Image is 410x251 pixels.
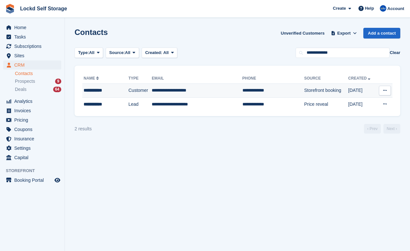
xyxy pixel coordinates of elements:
span: Account [387,5,404,12]
button: Export [330,28,358,38]
th: Source [304,73,348,84]
span: Deals [15,86,27,93]
span: Subscriptions [14,42,53,51]
nav: Page [363,124,402,134]
button: Clear [390,49,400,56]
a: Preview store [53,176,61,184]
span: All [163,50,169,55]
span: Home [14,23,53,32]
span: Invoices [14,106,53,115]
span: Analytics [14,97,53,106]
a: menu [3,42,61,51]
a: menu [3,125,61,134]
h1: Contacts [75,28,108,37]
td: Lead [128,97,152,111]
td: [DATE] [348,84,376,98]
a: menu [3,32,61,41]
span: Storefront [6,168,64,174]
a: Name [84,76,100,81]
a: menu [3,144,61,153]
a: Prospects 9 [15,78,61,85]
a: menu [3,134,61,143]
span: Source: [109,49,125,56]
span: Prospects [15,78,35,84]
a: menu [3,115,61,125]
a: Next [383,124,400,134]
button: Source: All [106,48,139,58]
span: Coupons [14,125,53,134]
div: 64 [53,87,61,92]
a: Previous [364,124,381,134]
span: All [125,49,131,56]
span: Sites [14,51,53,60]
a: menu [3,106,61,115]
div: 2 results [75,125,92,132]
span: CRM [14,60,53,70]
th: Phone [242,73,304,84]
a: Lockd Self Storage [18,3,70,14]
span: Export [337,30,351,37]
th: Type [128,73,152,84]
a: menu [3,97,61,106]
a: Add a contact [363,28,400,38]
span: All [89,49,95,56]
a: menu [3,23,61,32]
a: menu [3,51,61,60]
a: Created [348,76,372,81]
span: Created: [145,50,162,55]
span: Insurance [14,134,53,143]
div: 9 [55,79,61,84]
td: Price reveal [304,97,348,111]
button: Type: All [75,48,103,58]
span: Help [365,5,374,12]
button: Created: All [142,48,177,58]
a: Unverified Customers [278,28,327,38]
a: Deals 64 [15,86,61,93]
span: Booking Portal [14,176,53,185]
a: Contacts [15,71,61,77]
th: Email [152,73,242,84]
span: Type: [78,49,89,56]
span: Settings [14,144,53,153]
a: menu [3,60,61,70]
span: Pricing [14,115,53,125]
span: Create [333,5,346,12]
img: Jonny Bleach [380,5,386,12]
td: [DATE] [348,97,376,111]
img: stora-icon-8386f47178a22dfd0bd8f6a31ec36ba5ce8667c1dd55bd0f319d3a0aa187defe.svg [5,4,15,14]
td: Storefront booking [304,84,348,98]
span: Capital [14,153,53,162]
a: menu [3,176,61,185]
td: Customer [128,84,152,98]
a: menu [3,153,61,162]
span: Tasks [14,32,53,41]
